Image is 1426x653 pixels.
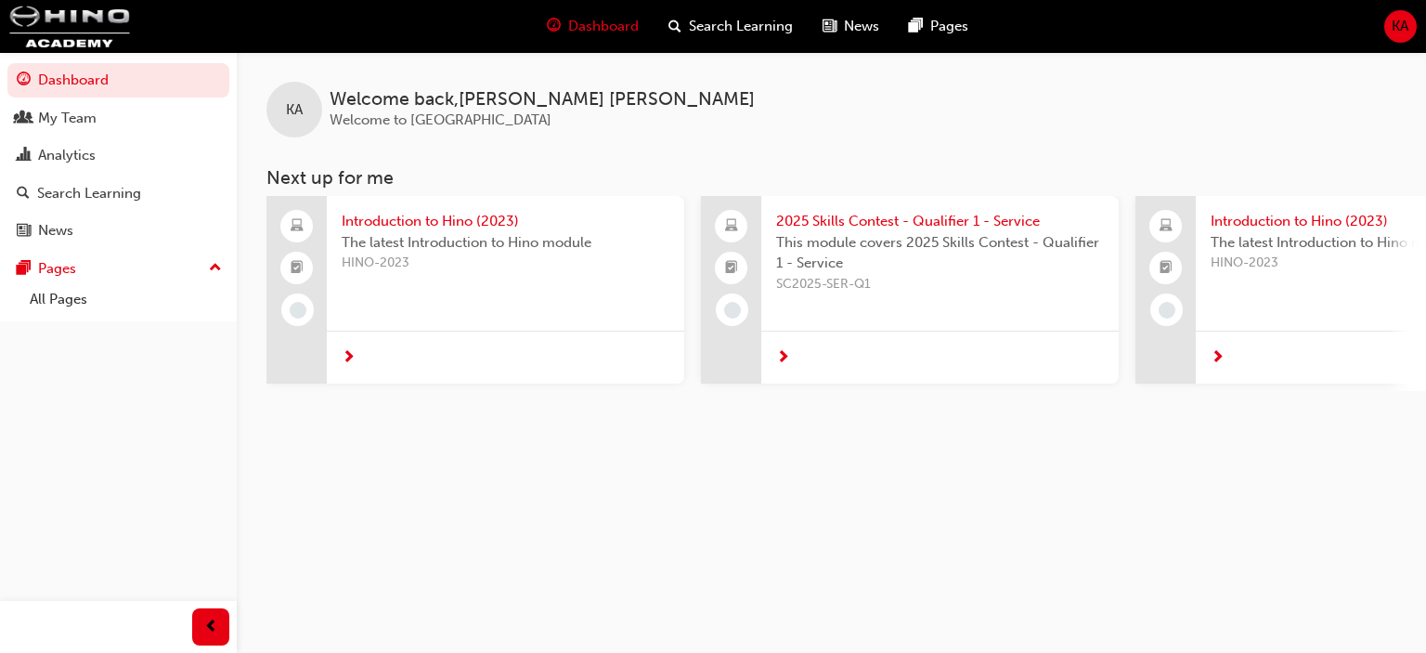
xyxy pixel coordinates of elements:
span: Welcome back , [PERSON_NAME] [PERSON_NAME] [330,89,755,111]
a: guage-iconDashboard [532,7,654,46]
button: Pages [7,252,229,286]
a: Dashboard [7,63,229,98]
a: news-iconNews [808,7,894,46]
a: Search Learning [7,176,229,211]
span: Introduction to Hino (2023) [342,211,669,232]
span: next-icon [342,350,356,367]
span: search-icon [17,186,30,202]
a: search-iconSearch Learning [654,7,808,46]
span: news-icon [823,15,836,38]
span: KA [1392,16,1408,37]
span: KA [286,99,303,121]
span: prev-icon [204,616,218,639]
a: All Pages [22,285,229,314]
span: people-icon [17,111,31,127]
span: laptop-icon [291,215,304,239]
a: Analytics [7,138,229,173]
div: Analytics [38,145,96,166]
span: pages-icon [909,15,923,38]
span: booktick-icon [291,256,304,281]
span: next-icon [776,350,790,367]
span: learningRecordVerb_NONE-icon [1159,302,1175,319]
span: laptop-icon [725,215,738,239]
a: My Team [7,101,229,136]
span: SC2025-SER-Q1 [776,274,1104,295]
span: learningRecordVerb_NONE-icon [724,302,741,319]
span: Dashboard [568,16,639,37]
a: Introduction to Hino (2023)The latest Introduction to Hino moduleHINO-2023 [266,196,684,384]
span: guage-icon [547,15,561,38]
span: pages-icon [17,261,31,278]
a: pages-iconPages [894,7,983,46]
span: booktick-icon [1160,256,1173,281]
span: up-icon [209,256,222,281]
span: laptop-icon [1160,215,1173,239]
span: guage-icon [17,72,31,89]
span: Pages [930,16,968,37]
span: 2025 Skills Contest - Qualifier 1 - Service [776,211,1104,232]
span: news-icon [17,223,31,240]
div: Search Learning [37,183,141,204]
h3: Next up for me [237,167,1426,189]
div: News [38,220,73,242]
div: My Team [38,108,97,129]
div: Pages [38,258,76,280]
span: The latest Introduction to Hino module [342,232,669,254]
span: booktick-icon [725,256,738,281]
span: next-icon [1211,350,1225,367]
span: learningRecordVerb_NONE-icon [290,302,306,319]
button: KA [1384,10,1417,43]
span: chart-icon [17,148,31,164]
a: News [7,214,229,248]
span: search-icon [668,15,681,38]
span: Search Learning [689,16,793,37]
span: HINO-2023 [342,253,669,274]
button: DashboardMy TeamAnalyticsSearch LearningNews [7,59,229,252]
span: Welcome to [GEOGRAPHIC_DATA] [330,111,551,128]
a: 2025 Skills Contest - Qualifier 1 - ServiceThis module covers 2025 Skills Contest - Qualifier 1 -... [701,196,1119,384]
img: hinoacademy [9,6,130,47]
span: News [844,16,879,37]
span: This module covers 2025 Skills Contest - Qualifier 1 - Service [776,232,1104,274]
